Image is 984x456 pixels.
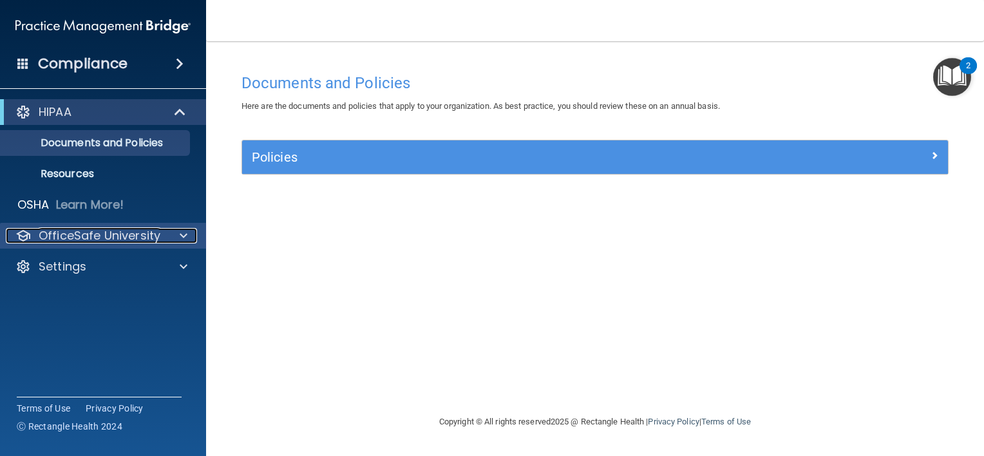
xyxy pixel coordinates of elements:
a: HIPAA [15,104,187,120]
p: Resources [8,167,184,180]
a: Settings [15,259,187,274]
p: OSHA [17,197,50,213]
p: Documents and Policies [8,137,184,149]
a: Policies [252,147,938,167]
div: 2 [966,66,970,82]
a: OfficeSafe University [15,228,187,243]
h5: Policies [252,150,762,164]
button: Open Resource Center, 2 new notifications [933,58,971,96]
p: HIPAA [39,104,71,120]
a: Terms of Use [701,417,751,426]
h4: Documents and Policies [241,75,949,91]
span: Ⓒ Rectangle Health 2024 [17,420,122,433]
p: OfficeSafe University [39,228,160,243]
img: PMB logo [15,14,191,39]
div: Copyright © All rights reserved 2025 @ Rectangle Health | | [360,401,830,442]
h4: Compliance [38,55,128,73]
p: Settings [39,259,86,274]
span: Here are the documents and policies that apply to your organization. As best practice, you should... [241,101,720,111]
a: Privacy Policy [86,402,144,415]
a: Terms of Use [17,402,70,415]
p: Learn More! [56,197,124,213]
a: Privacy Policy [648,417,699,426]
